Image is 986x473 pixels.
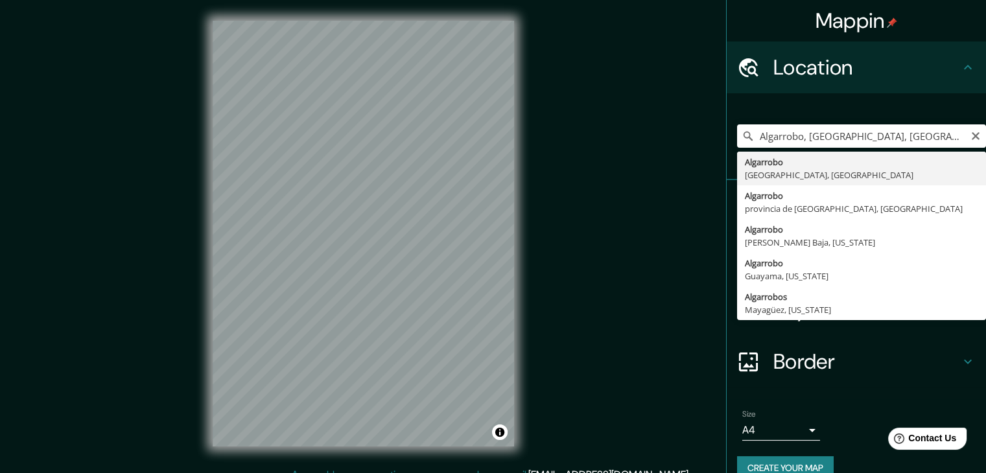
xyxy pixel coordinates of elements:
[745,223,978,236] div: Algarrobo
[745,236,978,249] div: [PERSON_NAME] Baja, [US_STATE]
[887,17,897,28] img: pin-icon.png
[727,232,986,284] div: Style
[727,180,986,232] div: Pins
[871,422,972,459] iframe: Help widget launcher
[745,257,978,270] div: Algarrobo
[745,270,978,283] div: Guayama, [US_STATE]
[737,124,986,148] input: Pick your city or area
[970,129,981,141] button: Clear
[213,21,514,446] canvas: Map
[727,41,986,93] div: Location
[727,284,986,336] div: Layout
[745,202,978,215] div: provincia de [GEOGRAPHIC_DATA], [GEOGRAPHIC_DATA]
[816,8,898,34] h4: Mappin
[745,189,978,202] div: Algarrobo
[742,409,756,420] label: Size
[745,290,978,303] div: Algarrobos
[742,420,820,441] div: A4
[773,54,960,80] h4: Location
[492,424,508,440] button: Toggle attribution
[727,336,986,387] div: Border
[773,349,960,375] h4: Border
[745,303,978,316] div: Mayagüez, [US_STATE]
[773,297,960,323] h4: Layout
[745,156,978,168] div: Algarrobo
[745,168,978,181] div: [GEOGRAPHIC_DATA], [GEOGRAPHIC_DATA]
